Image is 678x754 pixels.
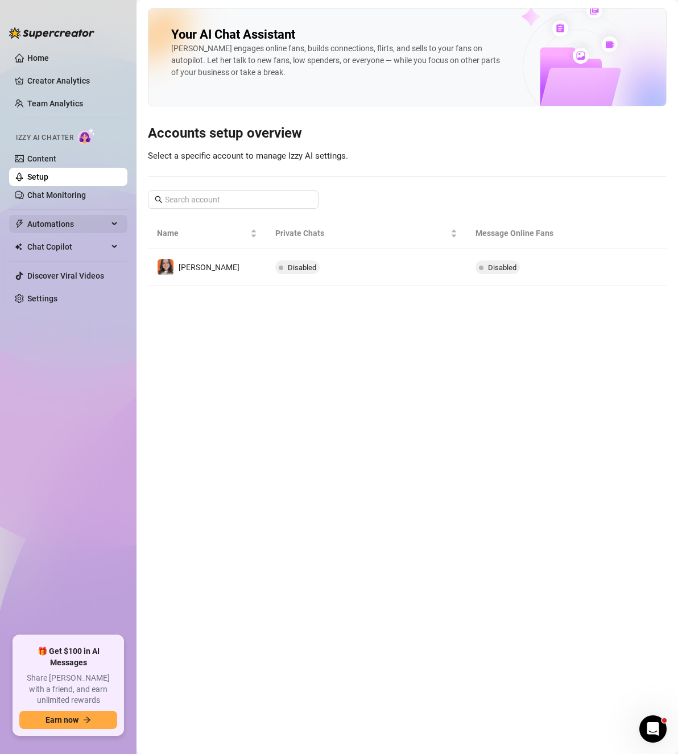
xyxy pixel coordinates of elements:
span: 🎁 Get $100 in AI Messages [19,646,117,668]
input: Search account [165,193,303,206]
img: AI Chatter [78,128,96,144]
h2: Your AI Chat Assistant [171,27,295,43]
h3: Accounts setup overview [148,125,667,143]
th: Message Online Fans [466,218,600,249]
a: Setup [27,172,48,181]
span: Earn now [46,715,78,724]
span: Disabled [488,263,516,272]
span: [PERSON_NAME] [179,263,239,272]
span: Name [157,227,248,239]
span: Chat Copilot [27,238,108,256]
span: Select a specific account to manage Izzy AI settings. [148,151,348,161]
span: search [155,196,163,204]
th: Private Chats [266,218,466,249]
span: Izzy AI Chatter [16,132,73,143]
span: thunderbolt [15,219,24,229]
span: Share [PERSON_NAME] with a friend, and earn unlimited rewards [19,673,117,706]
span: Automations [27,215,108,233]
a: Team Analytics [27,99,83,108]
a: Content [27,154,56,163]
a: Settings [27,294,57,303]
img: logo-BBDzfeDw.svg [9,27,94,39]
span: arrow-right [83,716,91,724]
a: Creator Analytics [27,72,118,90]
div: [PERSON_NAME] engages online fans, builds connections, flirts, and sells to your fans on autopilo... [171,43,502,78]
a: Home [27,53,49,63]
a: Chat Monitoring [27,190,86,200]
span: Private Chats [275,227,448,239]
a: Discover Viral Videos [27,271,104,280]
span: Disabled [288,263,316,272]
button: Earn nowarrow-right [19,711,117,729]
th: Name [148,218,266,249]
img: Avery [158,259,173,275]
iframe: Intercom live chat [639,715,667,743]
img: Chat Copilot [15,243,22,251]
